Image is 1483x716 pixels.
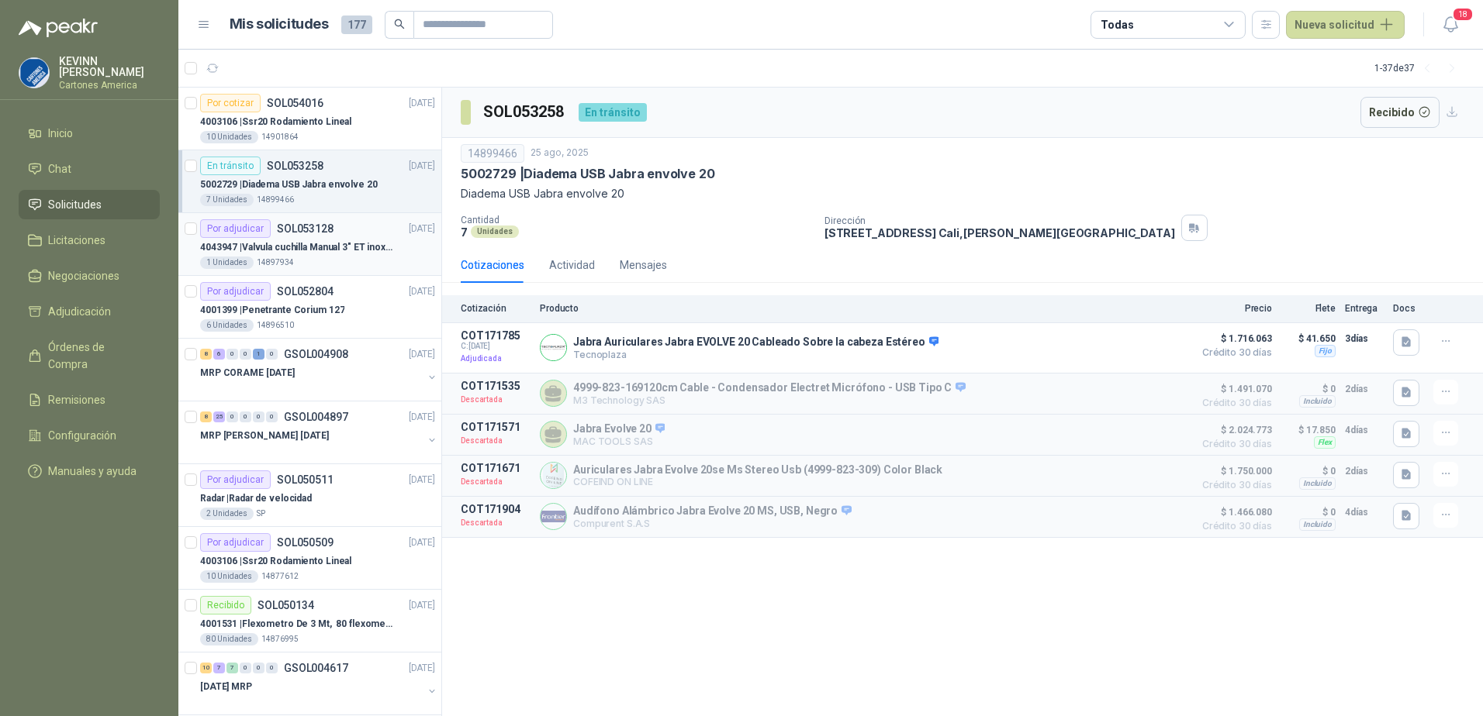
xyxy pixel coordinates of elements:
div: Incluido [1299,518,1336,531]
div: 25 [213,411,225,422]
p: Tecnoplaza [573,349,939,360]
p: Descartada [461,474,531,490]
div: 6 [213,349,225,360]
div: 2 Unidades [200,508,254,520]
a: Adjudicación [19,297,160,326]
div: 0 [266,349,278,360]
span: Configuración [48,427,116,444]
p: Radar | Radar de velocidad [200,491,312,506]
p: Cantidad [461,215,812,225]
div: Incluido [1299,395,1336,408]
p: Audífono Alámbrico Jabra Evolve 20 MS, USB, Negro [573,504,852,518]
div: 10 [200,663,212,673]
span: $ 1.716.063 [1194,329,1272,348]
p: Diadema USB Jabra envolve 20 [461,185,1464,202]
img: Logo peakr [19,19,98,37]
div: Unidades [471,225,519,238]
p: 4 días [1345,421,1384,439]
a: En tránsitoSOL053258[DATE] 5002729 |Diadema USB Jabra envolve 207 Unidades14899466 [178,150,441,213]
p: Jabra Auriculares Jabra EVOLVE 20 Cableado Sobre la cabeza Estéreo [573,336,939,349]
p: 14876995 [261,633,299,645]
div: Cotizaciones [461,256,524,274]
a: Chat [19,154,160,184]
div: Flex [1314,436,1336,449]
p: [DATE] [409,222,435,236]
span: $ 1.466.080 [1194,503,1272,522]
span: C: [DATE] [461,342,531,351]
a: 10 7 7 0 0 0 GSOL004617[DATE] [DATE] MRP [200,659,438,708]
a: Licitaciones [19,225,160,255]
p: [DATE] [409,661,435,676]
p: $ 0 [1281,380,1336,398]
p: 14896510 [257,319,294,332]
div: Por adjudicar [200,533,271,552]
a: Por adjudicarSOL050509[DATE] 4003106 |Ssr20 Rodamiento Lineal10 Unidades14877612 [178,527,441,590]
a: Por adjudicarSOL050511[DATE] Radar |Radar de velocidad2 UnidadesSP [178,464,441,527]
p: 4001399 | Penetrante Corium 127 [200,303,344,318]
span: $ 1.750.000 [1194,462,1272,480]
p: 4003106 | Ssr20 Rodamiento Lineal [200,115,351,129]
a: Inicio [19,119,160,148]
p: 25 ago, 2025 [531,146,589,160]
p: COT171535 [461,380,531,392]
span: Manuales y ayuda [48,463,137,480]
h1: Mis solicitudes [230,13,329,36]
p: MRP [PERSON_NAME] [DATE] [200,429,329,443]
p: 4 días [1345,503,1384,522]
div: 0 [226,411,238,422]
p: 14899466 [257,194,294,206]
img: Company Logo [541,504,566,529]
p: Docs [1393,303,1424,314]
a: Por cotizarSOL054016[DATE] 4003106 |Ssr20 Rodamiento Lineal10 Unidades14901864 [178,88,441,150]
div: 8 [200,349,212,360]
p: COT171671 [461,462,531,474]
img: Company Logo [541,463,566,488]
div: 80 Unidades [200,633,258,645]
span: Crédito 30 días [1194,348,1272,357]
span: Inicio [48,125,73,142]
p: GSOL004908 [284,349,348,360]
button: Nueva solicitud [1286,11,1405,39]
div: 0 [253,663,264,673]
p: 4001531 | Flexometro De 3 Mt, 80 flexometros de 3 m Marca Tajima [200,617,393,632]
span: Chat [48,160,71,177]
p: [STREET_ADDRESS] Cali , [PERSON_NAME][GEOGRAPHIC_DATA] [824,226,1175,239]
div: 10 Unidades [200,570,258,583]
div: 1 - 37 de 37 [1374,56,1464,81]
p: $ 0 [1281,462,1336,480]
p: Flete [1281,303,1336,314]
div: 7 [213,663,225,673]
p: Producto [540,303,1185,314]
p: [DATE] [409,159,435,174]
div: 0 [266,411,278,422]
p: COT171904 [461,503,531,515]
p: SOL050511 [277,474,334,485]
a: Configuración [19,421,160,450]
p: $ 17.850 [1281,421,1336,439]
a: Solicitudes [19,190,160,219]
div: 6 Unidades [200,319,254,332]
p: COT171785 [461,329,531,342]
p: 4043947 | Valvula cuchilla Manual 3" ET inox T/LUG [200,240,393,255]
p: Cotización [461,303,531,314]
p: GSOL004617 [284,663,348,673]
p: $ 41.650 [1281,329,1336,348]
p: 2 días [1345,462,1384,480]
button: 18 [1436,11,1464,39]
p: 3 días [1345,329,1384,348]
p: MAC TOOLS SAS [573,435,665,447]
p: 5002729 | Diadema USB Jabra envolve 20 [461,166,714,182]
p: [DATE] MRP [200,680,252,694]
p: SOL050134 [258,600,314,611]
p: Cartones America [59,81,160,90]
div: 7 Unidades [200,194,254,206]
p: Descartada [461,433,531,449]
div: Mensajes [620,256,667,274]
p: M3 Technology SAS [573,394,966,406]
div: 1 [253,349,264,360]
a: Manuales y ayuda [19,456,160,486]
p: Jabra Evolve 20 [573,422,665,436]
p: [DATE] [409,473,435,487]
span: $ 2.024.773 [1194,421,1272,439]
a: RecibidoSOL050134[DATE] 4001531 |Flexometro De 3 Mt, 80 flexometros de 3 m Marca Tajima80 Unidade... [178,590,441,652]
